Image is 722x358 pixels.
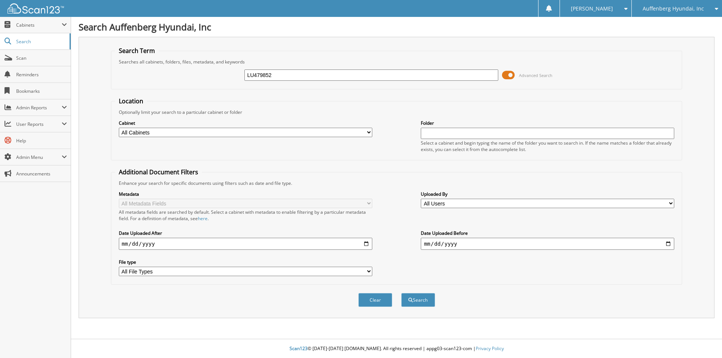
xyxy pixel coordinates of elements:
[290,345,308,352] span: Scan123
[643,6,704,11] span: Auffenberg Hyundai, Inc
[198,215,208,222] a: here
[16,88,67,94] span: Bookmarks
[421,238,674,250] input: end
[115,109,678,115] div: Optionally limit your search to a particular cabinet or folder
[16,137,67,144] span: Help
[16,154,62,160] span: Admin Menu
[401,293,435,307] button: Search
[79,21,714,33] h1: Search Auffenberg Hyundai, Inc
[421,191,674,197] label: Uploaded By
[16,104,62,111] span: Admin Reports
[16,38,66,45] span: Search
[16,71,67,78] span: Reminders
[115,180,678,186] div: Enhance your search for specific documents using filters such as date and file type.
[519,73,552,78] span: Advanced Search
[476,345,504,352] a: Privacy Policy
[16,121,62,127] span: User Reports
[358,293,392,307] button: Clear
[8,3,64,14] img: scan123-logo-white.svg
[71,340,722,358] div: © [DATE]-[DATE] [DOMAIN_NAME]. All rights reserved | appg03-scan123-com |
[421,120,674,126] label: Folder
[119,120,372,126] label: Cabinet
[119,209,372,222] div: All metadata fields are searched by default. Select a cabinet with metadata to enable filtering b...
[115,168,202,176] legend: Additional Document Filters
[119,238,372,250] input: start
[16,171,67,177] span: Announcements
[119,259,372,265] label: File type
[421,230,674,236] label: Date Uploaded Before
[119,191,372,197] label: Metadata
[571,6,613,11] span: [PERSON_NAME]
[16,55,67,61] span: Scan
[115,47,159,55] legend: Search Term
[684,322,722,358] iframe: Chat Widget
[119,230,372,236] label: Date Uploaded After
[115,59,678,65] div: Searches all cabinets, folders, files, metadata, and keywords
[16,22,62,28] span: Cabinets
[421,140,674,153] div: Select a cabinet and begin typing the name of the folder you want to search in. If the name match...
[115,97,147,105] legend: Location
